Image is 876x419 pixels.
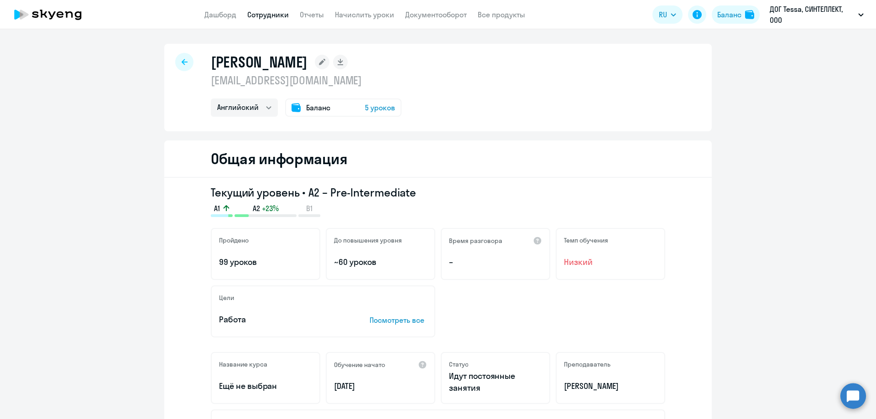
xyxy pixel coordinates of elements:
[449,237,502,245] h5: Время разговора
[211,73,401,88] p: [EMAIL_ADDRESS][DOMAIN_NAME]
[405,10,467,19] a: Документооборот
[449,256,542,268] p: –
[765,4,868,26] button: ДОГ Tessa, СИНТЕЛЛЕКТ, ООО
[478,10,525,19] a: Все продукты
[211,185,665,200] h3: Текущий уровень • A2 – Pre-Intermediate
[564,236,608,244] h5: Темп обучения
[219,314,341,326] p: Работа
[334,256,427,268] p: ~60 уроков
[564,380,657,392] p: [PERSON_NAME]
[335,10,394,19] a: Начислить уроки
[334,361,385,369] h5: Обучение начато
[717,9,741,20] div: Баланс
[211,150,347,168] h2: Общая информация
[334,236,402,244] h5: До повышения уровня
[219,256,312,268] p: 99 уроков
[449,360,469,368] h5: Статус
[334,380,427,392] p: [DATE]
[370,315,427,326] p: Посмотреть все
[219,294,234,302] h5: Цели
[306,102,330,113] span: Баланс
[745,10,754,19] img: balance
[306,203,313,213] span: B1
[211,53,308,71] h1: [PERSON_NAME]
[564,360,610,368] h5: Преподаватель
[712,5,760,24] button: Балансbalance
[214,203,220,213] span: A1
[219,236,249,244] h5: Пройдено
[247,10,289,19] a: Сотрудники
[449,370,542,394] p: Идут постоянные занятия
[365,102,395,113] span: 5 уроков
[770,4,855,26] p: ДОГ Tessa, СИНТЕЛЛЕКТ, ООО
[253,203,260,213] span: A2
[219,360,267,368] h5: Название курса
[219,380,312,392] p: Ещё не выбран
[300,10,324,19] a: Отчеты
[204,10,236,19] a: Дашборд
[652,5,683,24] button: RU
[262,203,279,213] span: +23%
[564,256,657,268] span: Низкий
[659,9,667,20] span: RU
